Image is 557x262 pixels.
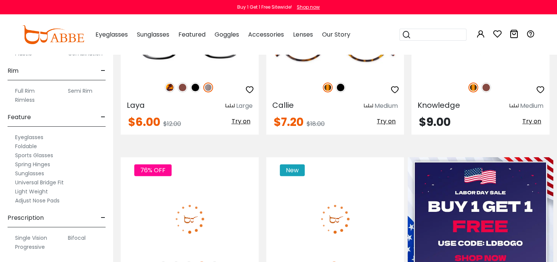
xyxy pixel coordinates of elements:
[336,83,345,92] img: Black
[8,108,31,126] span: Feature
[15,233,47,242] label: Single Vision
[248,30,284,39] span: Accessories
[121,184,259,253] img: Matte-black Nocan - TR ,Universal Bridge Fit
[468,83,478,92] img: Tortoise
[95,30,128,39] span: Eyeglasses
[520,101,543,110] div: Medium
[307,120,325,128] span: $18.00
[68,233,86,242] label: Bifocal
[481,83,491,92] img: Brown
[236,101,253,110] div: Large
[226,103,235,109] img: size ruler
[293,4,320,10] a: Shop now
[178,30,206,39] span: Featured
[165,83,175,92] img: Leopard
[520,116,543,126] button: Try on
[237,4,292,11] div: Buy 1 Get 1 Free Sitewide!
[178,83,187,92] img: Brown
[417,100,460,110] span: Knowledge
[15,187,48,196] label: Light Weight
[127,100,145,110] span: Laya
[364,103,373,109] img: size ruler
[266,184,404,253] img: Tortoise Rise - Plastic ,Adjust Nose Pads
[190,83,200,92] img: Black
[101,62,106,80] span: -
[15,142,37,151] label: Foldable
[374,116,398,126] button: Try on
[101,108,106,126] span: -
[272,100,294,110] span: Callie
[101,209,106,227] span: -
[15,133,43,142] label: Eyeglasses
[15,169,44,178] label: Sunglasses
[419,114,451,130] span: $9.00
[15,178,64,187] label: Universal Bridge Fit
[8,62,18,80] span: Rim
[15,95,35,104] label: Rimless
[232,117,250,126] span: Try on
[297,4,320,11] div: Shop now
[509,103,519,109] img: size ruler
[134,164,172,176] span: 76% OFF
[15,151,53,160] label: Sports Glasses
[22,25,84,44] img: abbeglasses.com
[229,116,253,126] button: Try on
[8,209,44,227] span: Prescription
[15,196,60,205] label: Adjust Nose Pads
[374,101,398,110] div: Medium
[128,114,160,130] span: $6.00
[15,86,35,95] label: Full Rim
[293,30,313,39] span: Lenses
[522,117,541,126] span: Try on
[15,242,45,251] label: Progressive
[15,160,50,169] label: Spring Hinges
[215,30,239,39] span: Goggles
[163,120,181,128] span: $12.00
[322,30,350,39] span: Our Story
[68,86,92,95] label: Semi Rim
[274,114,304,130] span: $7.20
[137,30,169,39] span: Sunglasses
[203,83,213,92] img: Gun
[280,164,305,176] span: New
[323,83,333,92] img: Tortoise
[377,117,396,126] span: Try on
